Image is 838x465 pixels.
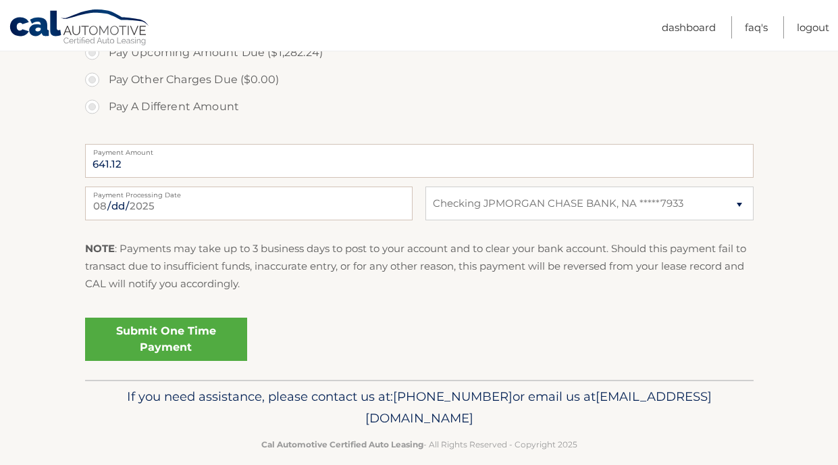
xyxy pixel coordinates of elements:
[9,9,151,48] a: Cal Automotive
[94,437,745,451] p: - All Rights Reserved - Copyright 2025
[85,144,754,178] input: Payment Amount
[797,16,829,39] a: Logout
[85,242,115,255] strong: NOTE
[85,66,754,93] label: Pay Other Charges Due ($0.00)
[85,318,247,361] a: Submit One Time Payment
[85,144,754,155] label: Payment Amount
[85,93,754,120] label: Pay A Different Amount
[94,386,745,429] p: If you need assistance, please contact us at: or email us at
[85,187,413,220] input: Payment Date
[662,16,716,39] a: Dashboard
[365,389,712,426] span: [EMAIL_ADDRESS][DOMAIN_NAME]
[85,240,754,293] p: : Payments may take up to 3 business days to post to your account and to clear your bank account....
[745,16,768,39] a: FAQ's
[261,439,423,449] strong: Cal Automotive Certified Auto Leasing
[393,389,513,404] span: [PHONE_NUMBER]
[85,187,413,197] label: Payment Processing Date
[85,39,754,66] label: Pay Upcoming Amount Due ($1,282.24)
